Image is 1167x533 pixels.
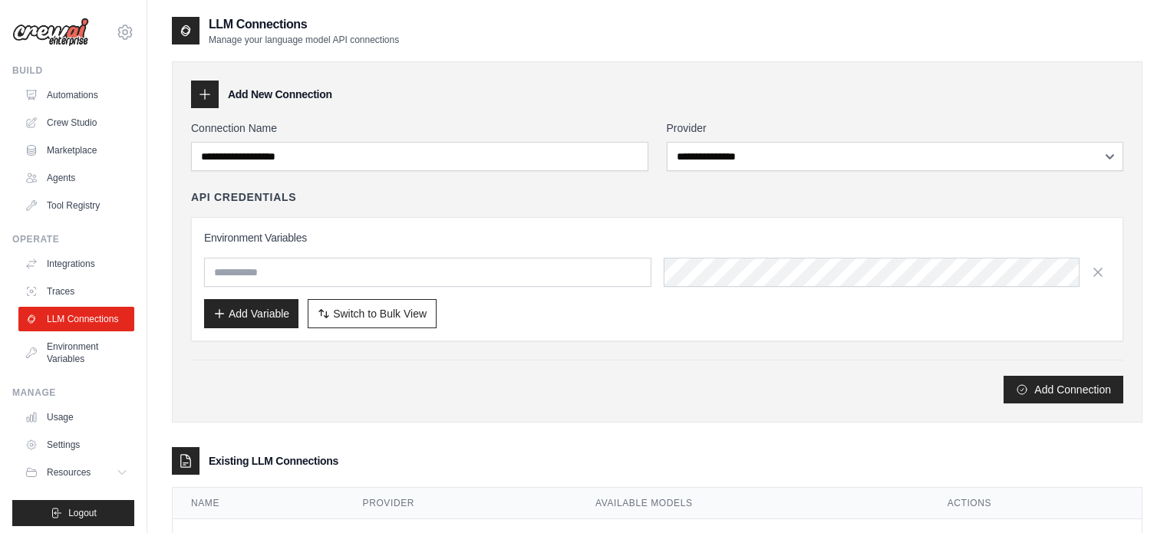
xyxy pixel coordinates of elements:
a: Usage [18,405,134,429]
button: Logout [12,500,134,526]
a: Traces [18,279,134,304]
a: Settings [18,433,134,457]
h3: Environment Variables [204,230,1110,245]
a: LLM Connections [18,307,134,331]
th: Provider [344,488,577,519]
a: Marketplace [18,138,134,163]
button: Add Connection [1004,376,1123,403]
a: Crew Studio [18,110,134,135]
a: Environment Variables [18,334,134,371]
th: Available Models [577,488,929,519]
div: Operate [12,233,134,245]
a: Agents [18,166,134,190]
span: Logout [68,507,97,519]
span: Switch to Bulk View [333,306,427,321]
th: Name [173,488,344,519]
div: Manage [12,387,134,399]
label: Connection Name [191,120,648,136]
span: Resources [47,466,91,479]
h2: LLM Connections [209,15,399,34]
button: Resources [18,460,134,485]
h3: Existing LLM Connections [209,453,338,469]
button: Add Variable [204,299,298,328]
div: Build [12,64,134,77]
button: Switch to Bulk View [308,299,437,328]
label: Provider [667,120,1124,136]
img: Logo [12,18,89,47]
a: Automations [18,83,134,107]
h3: Add New Connection [228,87,332,102]
a: Integrations [18,252,134,276]
h4: API Credentials [191,189,296,205]
th: Actions [929,488,1142,519]
p: Manage your language model API connections [209,34,399,46]
a: Tool Registry [18,193,134,218]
